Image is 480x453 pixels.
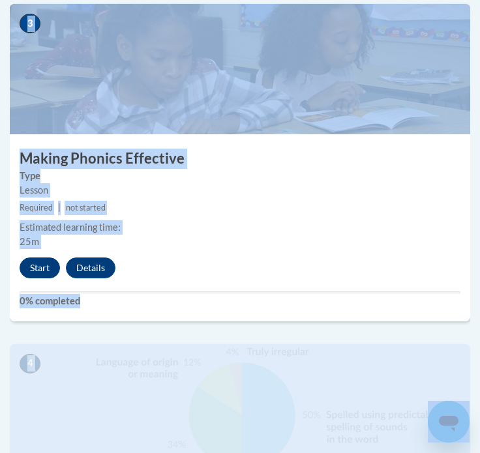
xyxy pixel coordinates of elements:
button: Start [20,257,60,278]
div: Estimated learning time: [20,220,460,235]
span: 4 [20,354,40,373]
label: 0% completed [20,294,460,308]
div: Lesson [20,183,460,197]
iframe: Button to launch messaging window [428,401,470,443]
span: not started [66,203,106,212]
label: Type [20,169,460,183]
span: 3 [20,14,40,33]
span: Required [20,203,53,212]
span: 25m [20,236,39,247]
h3: Making Phonics Effective [10,149,470,169]
span: | [58,203,61,212]
button: Details [66,257,115,278]
img: Course Image [10,4,470,134]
